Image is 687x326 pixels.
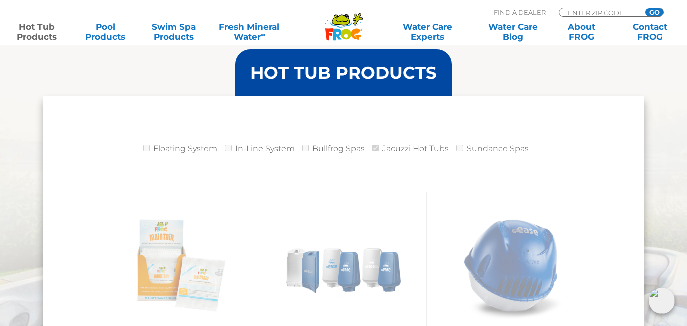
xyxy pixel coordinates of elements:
[118,207,235,323] img: Frog_Maintain_Hero-2-v2-300x300.png
[567,8,634,17] input: Zip Code Form
[153,139,217,159] label: Floating System
[384,22,471,42] a: Water CareExperts
[382,139,449,159] label: Jacuzzi Hot Tubs
[312,139,365,159] label: Bullfrog Spas
[79,22,132,42] a: PoolProducts
[467,139,529,159] label: Sundance Spas
[494,8,546,17] p: Find A Dealer
[623,22,676,42] a: ContactFROG
[10,22,63,42] a: Hot TubProducts
[452,207,569,323] img: hot-tub-product-atease-system-300x300.png
[216,22,283,42] a: Fresh MineralWater∞
[147,22,200,42] a: Swim SpaProducts
[235,139,295,159] label: In-Line System
[649,288,675,314] img: openIcon
[285,207,401,323] img: bullfrog-product-hero-300x300.png
[250,64,437,81] h3: HOT TUB PRODUCTS
[645,8,663,16] input: GO
[261,31,265,38] sup: ∞
[487,22,540,42] a: Water CareBlog
[555,22,608,42] a: AboutFROG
